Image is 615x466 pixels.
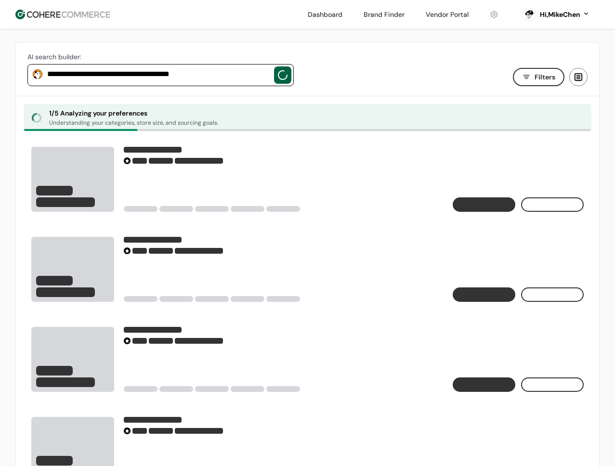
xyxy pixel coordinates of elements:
[513,68,564,86] button: Filters
[49,118,218,127] div: Understanding your categories, store size, and sourcing goals.
[535,72,555,82] span: Filters
[540,10,580,20] div: Hi, MikeChen
[27,52,294,62] div: AI search builder:
[540,10,590,20] button: Hi,MikeChen
[15,10,110,19] img: Cohere Logo
[49,108,218,118] div: 1 / 5 Analyzing your preferences
[522,7,536,22] svg: 0 percent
